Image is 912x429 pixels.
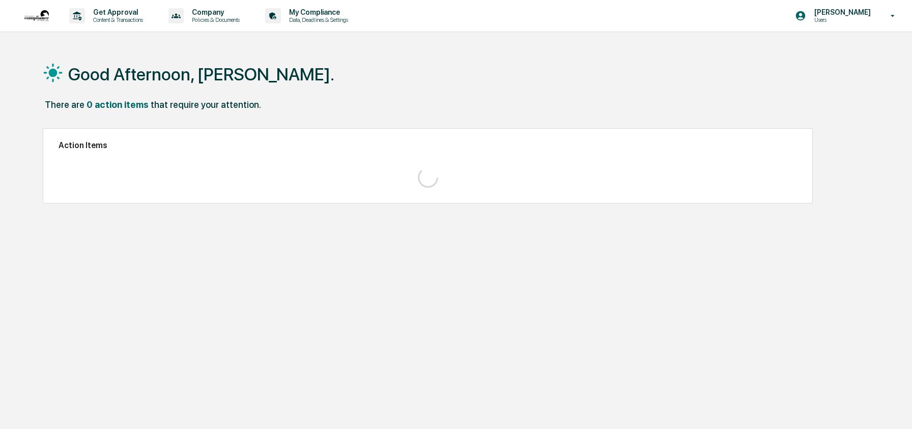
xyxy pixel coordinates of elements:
p: Company [184,8,245,16]
h1: Good Afternoon, [PERSON_NAME]. [68,64,334,84]
div: that require your attention. [151,99,261,110]
div: There are [45,99,84,110]
p: [PERSON_NAME] [806,8,876,16]
p: Get Approval [85,8,148,16]
img: logo [24,10,49,21]
p: Policies & Documents [184,16,245,23]
h2: Action Items [59,140,797,150]
p: My Compliance [281,8,353,16]
p: Data, Deadlines & Settings [281,16,353,23]
p: Content & Transactions [85,16,148,23]
div: 0 action items [87,99,149,110]
p: Users [806,16,876,23]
